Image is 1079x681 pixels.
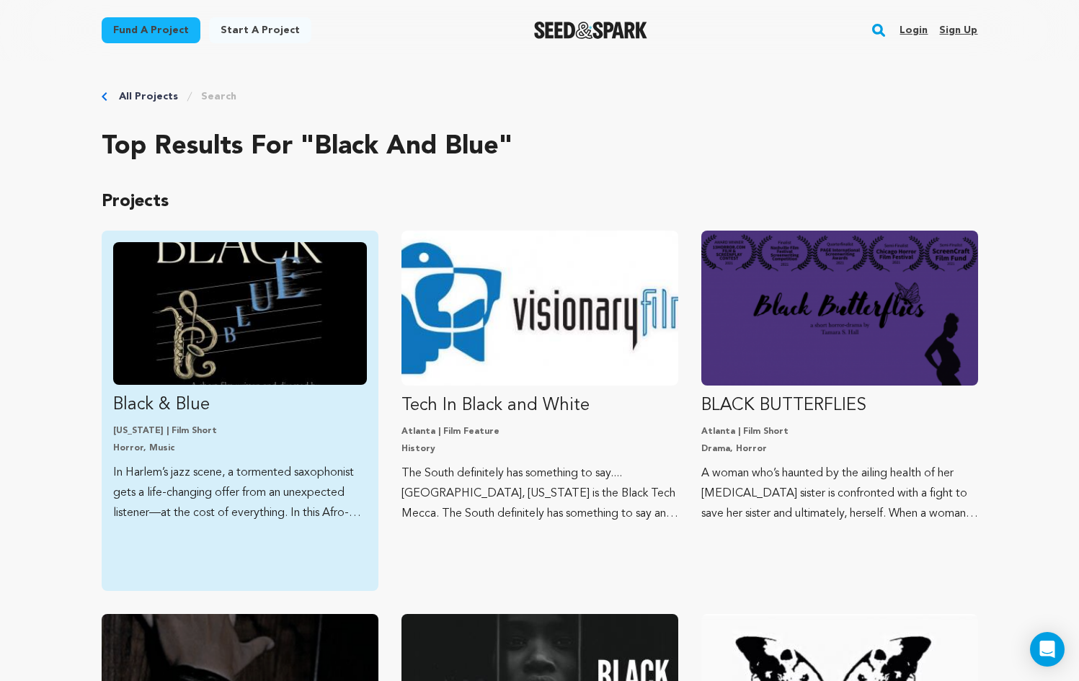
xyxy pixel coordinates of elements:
p: Drama, Horror [701,443,978,455]
p: History [401,443,678,455]
p: [US_STATE] | Film Short [113,425,367,437]
p: Horror, Music [113,442,367,454]
a: Search [201,89,236,104]
a: Fund Tech In Black and White [401,231,678,524]
img: Seed&Spark Logo Dark Mode [534,22,647,39]
div: Open Intercom Messenger [1030,632,1065,667]
p: In Harlem’s jazz scene, a tormented saxophonist gets a life-changing offer from an unexpected lis... [113,463,367,523]
a: All Projects [119,89,178,104]
p: BLACK BUTTERFLIES [701,394,978,417]
p: Atlanta | Film Feature [401,426,678,437]
a: Sign up [939,19,977,42]
a: Start a project [209,17,311,43]
h2: Top results for "black and blue" [102,133,978,161]
div: Breadcrumb [102,89,978,104]
a: Fund BLACK BUTTERFLIES [701,231,978,524]
a: Fund Black &amp; Blue [113,242,367,523]
a: Fund a project [102,17,200,43]
p: Tech In Black and White [401,394,678,417]
a: Seed&Spark Homepage [534,22,647,39]
p: The South definitely has something to say.... [GEOGRAPHIC_DATA], [US_STATE] is the Black Tech Mec... [401,463,678,524]
p: Projects [102,190,978,213]
p: A woman who’s haunted by the ailing health of her [MEDICAL_DATA] sister is confronted with a figh... [701,463,978,524]
a: Login [900,19,928,42]
p: Atlanta | Film Short [701,426,978,437]
p: Black & Blue [113,393,367,417]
